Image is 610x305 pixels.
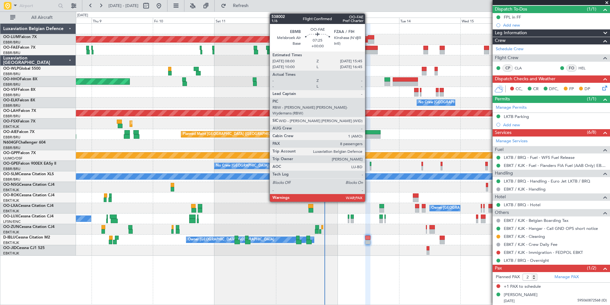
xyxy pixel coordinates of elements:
[495,129,511,137] span: Services
[495,96,510,103] span: Permits
[3,67,19,71] span: OO-WLP
[3,35,37,39] a: OO-LUMFalcon 7X
[318,45,374,55] div: Planned Maint Melsbroek Air Base
[3,236,16,239] span: D-IBLU
[131,119,206,129] div: Planned Maint Kortrijk-[GEOGRAPHIC_DATA]
[3,135,20,140] a: EBBR/BRU
[3,172,54,176] a: OO-SLMCessna Citation XLS
[17,15,67,20] span: All Aircraft
[495,37,506,44] span: Crew
[3,167,20,171] a: EBBR/BRU
[3,172,19,176] span: OO-SLM
[504,186,546,192] a: EBKT / KJK - Handling
[495,54,518,62] span: Flight Crew
[3,98,35,102] a: OO-ELKFalcon 8X
[504,292,538,298] div: [PERSON_NAME]
[504,155,575,160] a: LKTB / BRQ - Fuel - WFS Fuel Release
[587,129,596,136] span: (6/8)
[3,204,18,208] span: OO-LXA
[578,65,593,71] a: HEL
[504,234,545,239] a: EBKT / KJK - Cleaning
[3,162,56,166] a: OO-GPEFalcon 900EX EASy II
[495,29,527,37] span: Leg Information
[3,103,20,108] a: EBBR/BRU
[3,88,35,92] a: OO-VSFFalcon 8X
[554,274,579,280] a: Manage PAX
[3,240,19,245] a: EBKT/KJK
[3,151,18,155] span: OO-GPP
[3,225,19,229] span: OO-ZUN
[3,67,41,71] a: OO-WLPGlobal 5500
[19,1,56,11] input: Airport
[503,22,607,28] div: Add new
[516,86,523,92] span: CC,
[577,298,607,303] span: 595060872568 (ID)
[431,203,517,213] div: Owner [GEOGRAPHIC_DATA]-[GEOGRAPHIC_DATA]
[504,299,515,303] span: [DATE]
[3,156,22,161] a: UUMO/OSF
[3,114,20,119] a: EBBR/BRU
[504,242,557,247] a: EBKT / KJK - Crew Daily Fee
[549,86,559,92] span: DFC,
[7,12,69,23] button: All Aircraft
[3,225,55,229] a: OO-ZUNCessna Citation CJ4
[3,145,20,150] a: EBBR/BRU
[218,1,256,11] button: Refresh
[495,170,513,177] span: Handling
[216,161,323,171] div: No Crew [GEOGRAPHIC_DATA] ([GEOGRAPHIC_DATA] National)
[3,198,19,203] a: EBKT/KJK
[3,88,18,92] span: OO-VSF
[3,183,19,187] span: OO-NSG
[3,98,18,102] span: OO-ELK
[460,18,522,23] div: Wed 15
[504,258,549,263] a: LKTB / BRQ - Overnight
[3,141,18,145] span: N604GF
[3,188,19,192] a: EBKT/KJK
[3,219,21,224] a: LFSN/ENC
[3,236,50,239] a: D-IBLUCessna Citation M2
[504,250,583,255] a: EBKT / KJK - Immigration - FEDPOL EBKT
[504,284,541,290] span: +1 PAX to schedule
[495,193,506,201] span: Hotel
[338,18,399,23] div: Mon 13
[587,265,596,271] span: (1/2)
[3,109,19,113] span: OO-LAH
[3,230,19,235] a: EBKT/KJK
[419,98,525,107] div: No Crew [GEOGRAPHIC_DATA] ([GEOGRAPHIC_DATA] National)
[3,109,36,113] a: OO-LAHFalcon 7X
[3,246,17,250] span: OO-JID
[3,193,19,197] span: OO-ROK
[3,77,20,81] span: OO-HHO
[3,177,20,182] a: EBBR/BRU
[566,65,577,72] div: FO
[77,13,88,18] div: [DATE]
[276,18,338,23] div: Sun 12
[214,18,276,23] div: Sat 11
[3,151,36,155] a: OO-GPPFalcon 7X
[495,209,509,216] span: Others
[3,130,34,134] a: OO-AIEFalcon 7X
[188,235,274,245] div: Owner [GEOGRAPHIC_DATA]-[GEOGRAPHIC_DATA]
[3,93,20,98] a: EBBR/BRU
[504,202,540,207] a: LKTB / BRQ - Hotel
[3,246,45,250] a: OO-JIDCessna CJ1 525
[496,138,528,145] a: Manage Services
[496,46,524,52] a: Schedule Crew
[495,75,555,83] span: Dispatch Checks and Weather
[496,274,520,280] label: Planned PAX
[504,218,569,223] a: EBKT / KJK - Belgian Boarding Tax
[3,46,35,50] a: OO-FAEFalcon 7X
[504,226,598,231] a: EBKT / KJK - Hangar - Call GND OPS short notice
[3,209,19,214] a: EBKT/KJK
[3,120,35,123] a: OO-FSXFalcon 7X
[3,40,20,45] a: EBBR/BRU
[504,178,590,184] a: LKTB / BRQ - Handling - Euro Jet LKTB / BRQ
[3,215,18,218] span: OO-LUX
[183,129,283,139] div: Planned Maint [GEOGRAPHIC_DATA] ([GEOGRAPHIC_DATA])
[515,65,529,71] a: CLA
[504,14,521,20] div: FPL in FF
[3,51,20,55] a: EBBR/BRU
[3,72,20,76] a: EBBR/BRU
[503,122,607,128] div: Add new
[496,105,527,111] a: Manage Permits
